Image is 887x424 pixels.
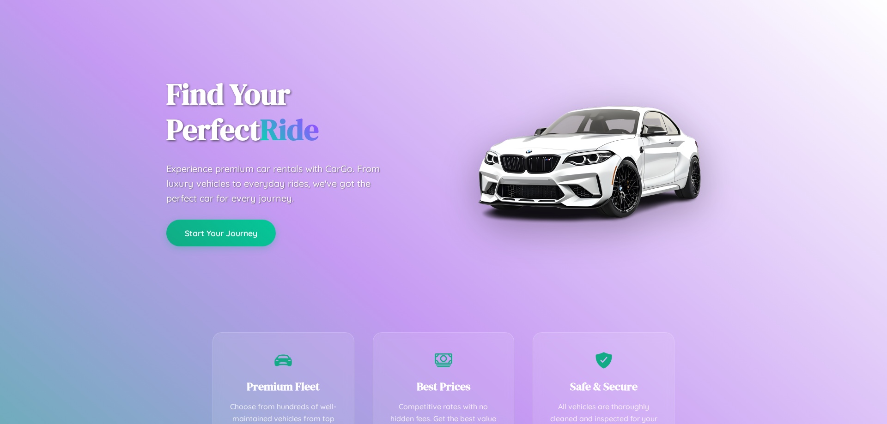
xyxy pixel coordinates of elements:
[166,161,397,206] p: Experience premium car rentals with CarGo. From luxury vehicles to everyday rides, we've got the ...
[227,379,340,394] h3: Premium Fleet
[387,379,500,394] h3: Best Prices
[166,77,430,148] h1: Find Your Perfect
[166,220,276,246] button: Start Your Journey
[547,379,660,394] h3: Safe & Secure
[474,46,705,277] img: Premium BMW car rental vehicle
[260,109,319,149] span: Ride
